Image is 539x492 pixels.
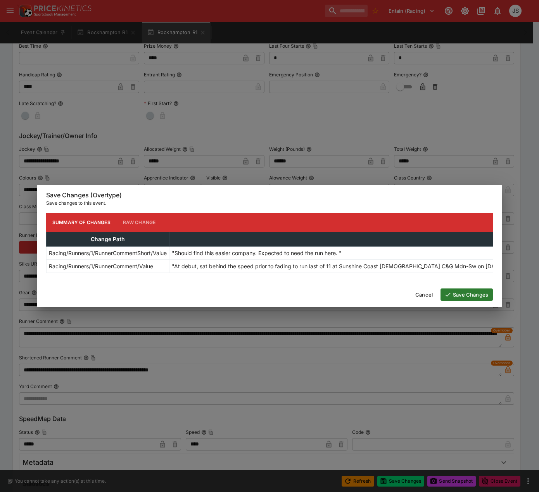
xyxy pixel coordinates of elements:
[46,213,117,232] button: Summary of Changes
[411,288,437,301] button: Cancel
[46,199,493,207] p: Save changes to this event.
[441,288,493,301] button: Save Changes
[117,213,162,232] button: Raw Change
[49,262,153,270] p: Racing/Runners/1/RunnerComment/Value
[47,232,169,246] th: Change Path
[46,191,493,199] h6: Save Changes (Overtype)
[49,249,167,257] p: Racing/Runners/1/RunnerCommentShort/Value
